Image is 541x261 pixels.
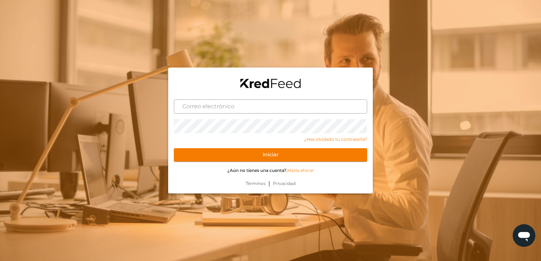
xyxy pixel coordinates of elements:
img: logo-black.png [240,79,301,88]
img: chatIcon [517,228,531,243]
a: Privacidad [270,180,298,187]
p: ¿Aún no tienes una cuenta? [174,167,367,174]
a: Términos [243,180,268,187]
a: ¿Has olvidado tu contraseña? [174,136,367,143]
button: Iniciar [174,148,367,162]
div: | [168,179,373,193]
a: ¡Hazla ahora! [286,168,314,173]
